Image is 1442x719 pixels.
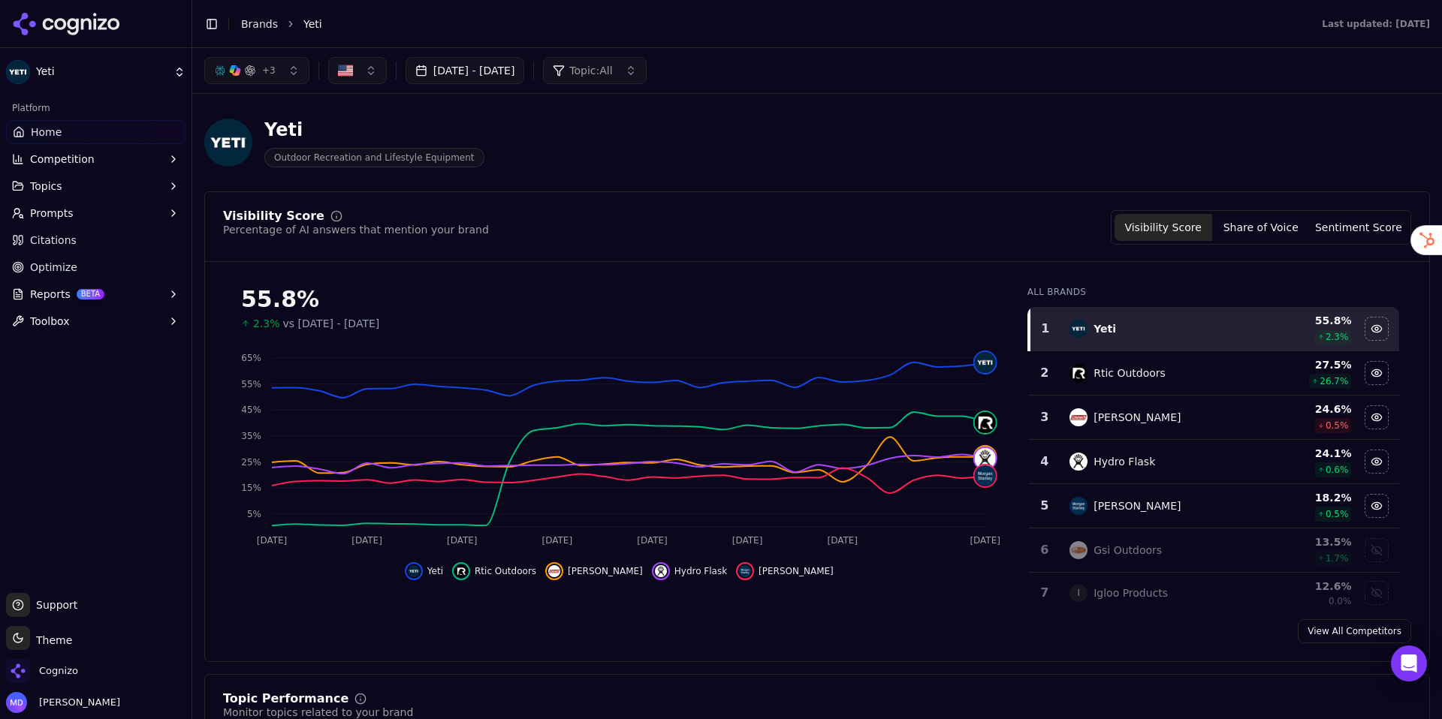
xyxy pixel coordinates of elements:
button: Open user button [6,692,120,713]
a: Home [6,120,186,144]
button: Share of Voice [1212,214,1310,241]
button: Competition [6,147,186,171]
img: hydro flask [1069,453,1088,471]
img: yeti [1069,320,1088,338]
div: 5 [1035,497,1055,515]
span: 2.3% [253,316,280,331]
div: Rtic Outdoors [1094,366,1166,381]
tspan: [DATE] [970,535,1000,546]
tspan: [DATE] [827,535,858,546]
span: 0.0% [1329,595,1352,607]
button: Hide coleman data [545,562,643,580]
span: Topic: All [569,63,612,78]
button: [DATE] - [DATE] [406,57,525,84]
div: 55.8% [241,286,997,313]
tspan: 45% [241,405,261,416]
img: Melissa Dowd [6,692,27,713]
span: Toolbox [30,314,70,329]
tr: 3coleman[PERSON_NAME]24.6%0.5%Hide coleman data [1029,396,1399,440]
a: Brands [241,18,278,30]
tspan: [DATE] [542,535,573,546]
img: hydro flask [975,448,996,469]
span: 2.3 % [1326,331,1349,343]
img: coleman [548,565,560,577]
tspan: 65% [241,353,261,363]
div: 4 [1035,453,1055,471]
div: Yeti [1094,321,1116,336]
tspan: [DATE] [257,535,288,546]
span: + 3 [262,65,276,77]
div: 7 [1035,584,1055,602]
button: Hide yeti data [1365,317,1389,341]
div: Visibility Score [223,210,324,222]
div: 27.5 % [1255,357,1351,372]
img: yeti [408,565,420,577]
img: stanley [739,565,751,577]
button: Hide rtic outdoors data [452,562,536,580]
div: 6 [1035,541,1055,559]
button: Sentiment Score [1310,214,1407,241]
span: Yeti [36,65,167,79]
tspan: [DATE] [732,535,763,546]
button: Prompts [6,201,186,225]
div: Topic Performance [223,693,348,705]
div: Percentage of AI answers that mention your brand [223,222,489,237]
img: yeti [975,353,996,374]
img: stanley [1069,497,1088,515]
div: Last updated: [DATE] [1322,18,1430,30]
tr: 4hydro flaskHydro Flask24.1%0.6%Hide hydro flask data [1029,440,1399,484]
tspan: [DATE] [447,535,478,546]
tr: 5stanley[PERSON_NAME]18.2%0.5%Hide stanley data [1029,484,1399,528]
span: Rtic Outdoors [475,565,536,577]
button: Hide hydro flask data [652,562,727,580]
span: BETA [77,289,104,299]
button: Visibility Score [1115,214,1212,241]
img: Yeti [204,119,252,167]
img: hydro flask [655,565,667,577]
span: Theme [30,634,72,646]
div: Yeti [264,118,484,142]
tspan: 25% [241,457,261,468]
tspan: 15% [241,483,261,493]
tspan: [DATE] [351,535,382,546]
button: ReportsBETA [6,282,186,306]
span: [PERSON_NAME] [759,565,834,577]
div: 2 [1035,364,1055,382]
div: 13.5 % [1255,534,1351,549]
div: 18.2 % [1255,490,1351,505]
tspan: 35% [241,431,261,441]
button: Hide hydro flask data [1365,450,1389,474]
img: stanley [975,465,996,486]
button: Show gsi outdoors data [1365,538,1389,562]
div: Open Intercom Messenger [1391,645,1427,681]
a: View All Competitors [1298,619,1411,643]
span: I [1069,584,1088,602]
div: All Brands [1027,286,1399,298]
div: 12.6 % [1255,579,1351,594]
span: Topics [30,179,62,194]
img: rtic outdoors [975,412,996,433]
span: Reports [30,287,71,302]
tspan: [DATE] [637,535,668,546]
button: Hide coleman data [1365,405,1389,429]
img: rtic outdoors [1069,364,1088,382]
div: Hydro Flask [1094,454,1155,469]
span: vs [DATE] - [DATE] [283,316,380,331]
div: Gsi Outdoors [1094,543,1162,558]
span: Home [31,125,62,140]
span: 26.7 % [1320,375,1348,387]
div: Igloo Products [1094,585,1168,600]
nav: breadcrumb [241,17,1292,32]
div: 3 [1035,408,1055,426]
span: [PERSON_NAME] [33,696,120,709]
span: 1.7 % [1326,552,1349,564]
img: Cognizo [6,659,30,683]
span: Cognizo [39,664,78,678]
img: rtic outdoors [455,565,467,577]
tspan: 55% [241,379,261,390]
div: [PERSON_NAME] [1094,410,1181,425]
span: [PERSON_NAME] [568,565,643,577]
button: Topics [6,174,186,198]
button: Show igloo products data [1365,581,1389,605]
div: 1 [1036,320,1055,338]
